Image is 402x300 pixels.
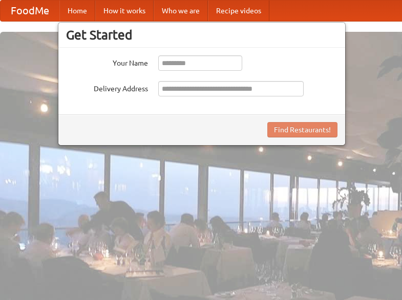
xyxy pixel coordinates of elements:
[95,1,154,21] a: How it works
[66,27,337,43] h3: Get Started
[66,81,148,94] label: Delivery Address
[208,1,269,21] a: Recipe videos
[66,55,148,68] label: Your Name
[154,1,208,21] a: Who we are
[1,1,59,21] a: FoodMe
[267,122,337,137] button: Find Restaurants!
[59,1,95,21] a: Home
